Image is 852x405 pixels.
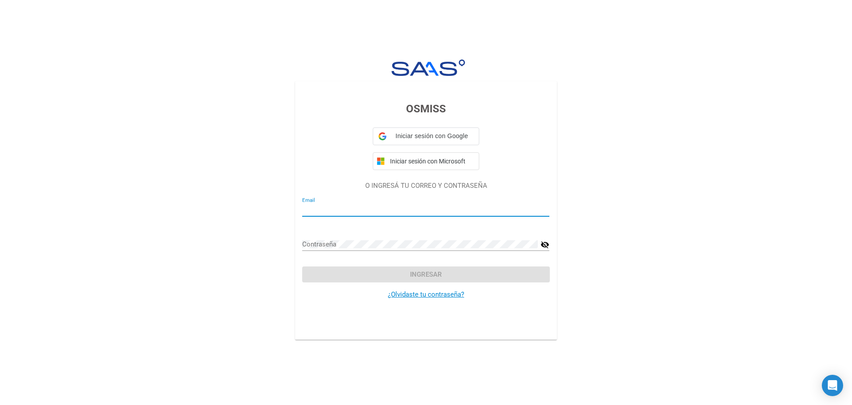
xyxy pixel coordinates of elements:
p: O INGRESÁ TU CORREO Y CONTRASEÑA [302,181,549,191]
div: Iniciar sesión con Google [373,127,479,145]
h3: OSMISS [302,101,549,117]
span: Iniciar sesión con Microsoft [388,158,475,165]
a: ¿Olvidaste tu contraseña? [388,290,464,298]
button: Ingresar [302,266,549,282]
button: Iniciar sesión con Microsoft [373,152,479,170]
div: Open Intercom Messenger [822,375,843,396]
span: Ingresar [410,270,442,278]
mat-icon: visibility_off [540,239,549,250]
span: Iniciar sesión con Google [390,131,473,141]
